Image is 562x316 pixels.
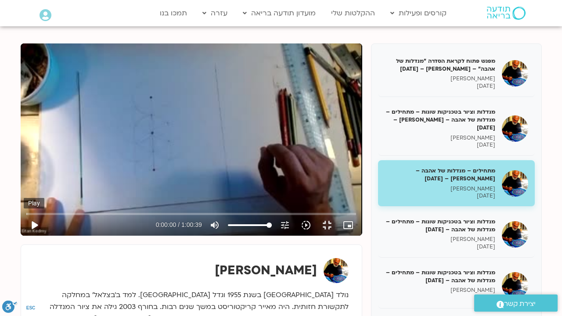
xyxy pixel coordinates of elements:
[502,170,528,197] img: מתחילים – מנדלות של אהבה – איתן קדמי – 6/5/25
[198,5,232,22] a: עזרה
[474,294,558,312] a: יצירת קשר
[502,272,528,298] img: מנדלות וציור בטכניקות שונות – מתחילים – מנדלות של אהבה – 20/05/25
[324,258,349,283] img: איתן קדמי
[385,57,495,73] h5: מפגש פתוח לקראת הסדרה "מנדלות של אהבה" – [PERSON_NAME] – [DATE]
[385,141,495,149] p: [DATE]
[238,5,320,22] a: מועדון תודעה בריאה
[385,75,495,83] p: [PERSON_NAME]
[502,221,528,248] img: מנדלות וציור בטכניקות שונות – מתחילים – מנדלות של אהבה – 13/05/25
[155,5,191,22] a: תמכו בנו
[502,60,528,86] img: מפגש פתוח לקראת הסדרה "מנדלות של אהבה" – איתן קדמי – 8/4/25
[385,294,495,302] p: [DATE]
[215,262,317,279] strong: [PERSON_NAME]
[385,192,495,200] p: [DATE]
[385,83,495,90] p: [DATE]
[327,5,379,22] a: ההקלטות שלי
[385,218,495,233] h5: מנדלות וציור בטכניקות שונות – מתחילים – מנדלות של אהבה – [DATE]
[385,287,495,294] p: [PERSON_NAME]
[385,185,495,193] p: [PERSON_NAME]
[385,108,495,132] h5: מנדלות וציור בטכניקות שונות – מתחילים – מנדלות של אהבה – [PERSON_NAME] – [DATE]
[502,115,528,142] img: מנדלות וציור בטכניקות שונות – מתחילים – מנדלות של אהבה – איתן קדמי – 22/04/25
[385,236,495,243] p: [PERSON_NAME]
[385,269,495,284] h5: מנדלות וציור בטכניקות שונות – מתחילים – מנדלות של אהבה – [DATE]
[385,134,495,142] p: [PERSON_NAME]
[386,5,451,22] a: קורסים ופעילות
[385,167,495,183] h5: מתחילים – מנדלות של אהבה – [PERSON_NAME] – [DATE]
[504,298,536,310] span: יצירת קשר
[385,243,495,251] p: [DATE]
[487,7,526,20] img: תודעה בריאה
